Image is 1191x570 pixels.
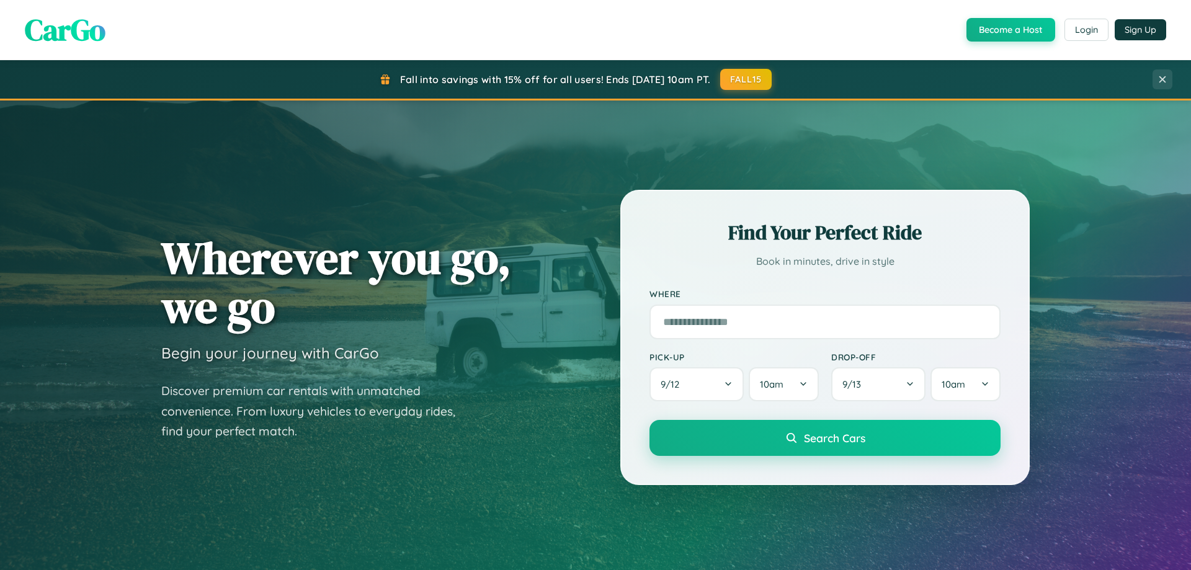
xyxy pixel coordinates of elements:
[161,233,511,331] h1: Wherever you go, we go
[649,289,1001,300] label: Where
[161,381,471,442] p: Discover premium car rentals with unmatched convenience. From luxury vehicles to everyday rides, ...
[661,378,685,390] span: 9 / 12
[1064,19,1108,41] button: Login
[649,420,1001,456] button: Search Cars
[649,352,819,362] label: Pick-up
[831,367,926,401] button: 9/13
[1115,19,1166,40] button: Sign Up
[804,431,865,445] span: Search Cars
[649,252,1001,270] p: Book in minutes, drive in style
[161,344,379,362] h3: Begin your journey with CarGo
[760,378,783,390] span: 10am
[649,367,744,401] button: 9/12
[942,378,965,390] span: 10am
[831,352,1001,362] label: Drop-off
[25,9,105,50] span: CarGo
[649,219,1001,246] h2: Find Your Perfect Ride
[930,367,1001,401] button: 10am
[842,378,867,390] span: 9 / 13
[966,18,1055,42] button: Become a Host
[400,73,711,86] span: Fall into savings with 15% off for all users! Ends [DATE] 10am PT.
[749,367,819,401] button: 10am
[720,69,772,90] button: FALL15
